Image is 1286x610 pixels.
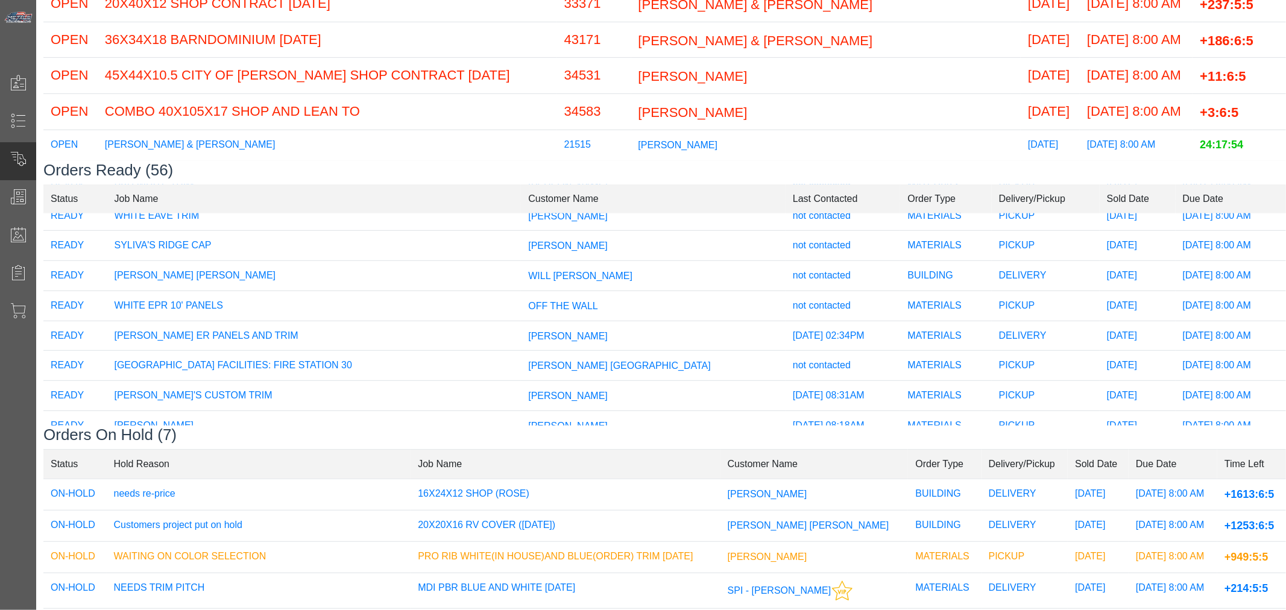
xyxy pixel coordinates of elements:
[832,580,853,601] img: This customer should be prioritized
[43,291,107,321] td: READY
[98,130,557,161] td: [PERSON_NAME] & [PERSON_NAME]
[1200,33,1253,48] span: +186:6:5
[557,130,631,161] td: 21515
[107,184,522,213] td: Job Name
[786,261,900,291] td: not contacted
[528,271,632,281] span: WILL [PERSON_NAME]
[528,391,608,401] span: [PERSON_NAME]
[107,201,522,231] td: WHITE EAVE TRIM
[528,421,608,431] span: [PERSON_NAME]
[992,291,1100,321] td: PICKUP
[1225,551,1269,563] span: +949:5:5
[1080,94,1193,130] td: [DATE] 8:00 AM
[107,411,522,441] td: [PERSON_NAME]
[1068,573,1129,609] td: [DATE]
[908,450,981,479] td: Order Type
[992,351,1100,381] td: PICKUP
[1021,22,1080,58] td: [DATE]
[982,573,1068,609] td: DELIVERY
[786,291,900,321] td: not contacted
[43,511,107,542] td: ON-HOLD
[1176,321,1286,351] td: [DATE] 8:00 AM
[900,411,991,441] td: MATERIALS
[1225,520,1275,532] span: +1253:6:5
[908,573,981,609] td: MATERIALS
[1100,231,1176,261] td: [DATE]
[638,33,873,48] span: [PERSON_NAME] & [PERSON_NAME]
[43,22,98,58] td: OPEN
[528,210,608,221] span: [PERSON_NAME]
[557,58,631,94] td: 34531
[900,321,991,351] td: MATERIALS
[1225,582,1269,594] span: +214:5:5
[1176,231,1286,261] td: [DATE] 8:00 AM
[1080,58,1193,94] td: [DATE] 8:00 AM
[1176,351,1286,381] td: [DATE] 8:00 AM
[43,542,107,573] td: ON-HOLD
[728,585,831,596] span: SPI - [PERSON_NAME]
[43,426,1286,444] h3: Orders On Hold (7)
[1100,261,1176,291] td: [DATE]
[1176,381,1286,411] td: [DATE] 8:00 AM
[900,261,991,291] td: BUILDING
[43,130,98,161] td: OPEN
[992,201,1100,231] td: PICKUP
[1100,381,1176,411] td: [DATE]
[98,22,557,58] td: 36X34X18 BARNDOMINIUM [DATE]
[43,184,107,213] td: Status
[411,479,720,511] td: 16X24X12 SHOP (ROSE)
[43,261,107,291] td: READY
[1129,479,1217,511] td: [DATE] 8:00 AM
[1080,22,1193,58] td: [DATE] 8:00 AM
[1021,130,1080,161] td: [DATE]
[638,139,718,149] span: [PERSON_NAME]
[528,241,608,251] span: [PERSON_NAME]
[43,94,98,130] td: OPEN
[1068,511,1129,542] td: [DATE]
[1021,58,1080,94] td: [DATE]
[1129,573,1217,609] td: [DATE] 8:00 AM
[107,351,522,381] td: [GEOGRAPHIC_DATA] FACILITIES: FIRE STATION 30
[411,450,720,479] td: Job Name
[728,552,807,562] span: [PERSON_NAME]
[908,479,981,511] td: BUILDING
[992,184,1100,213] td: Delivery/Pickup
[4,11,34,24] img: Metals Direct Inc Logo
[1176,411,1286,441] td: [DATE] 8:00 AM
[528,301,598,311] span: OFF THE WALL
[43,161,1286,180] h3: Orders Ready (56)
[908,511,981,542] td: BUILDING
[1100,351,1176,381] td: [DATE]
[107,231,522,261] td: SYLIVA'S RIDGE CAP
[982,479,1068,511] td: DELIVERY
[43,201,107,231] td: READY
[1176,201,1286,231] td: [DATE] 8:00 AM
[900,201,991,231] td: MATERIALS
[982,542,1068,573] td: PICKUP
[728,489,807,499] span: [PERSON_NAME]
[992,381,1100,411] td: PICKUP
[638,105,748,120] span: [PERSON_NAME]
[786,351,900,381] td: not contacted
[992,261,1100,291] td: DELIVERY
[1100,411,1176,441] td: [DATE]
[107,291,522,321] td: WHITE EPR 10' PANELS
[528,360,711,371] span: [PERSON_NAME] [GEOGRAPHIC_DATA]
[1100,291,1176,321] td: [DATE]
[43,321,107,351] td: READY
[557,22,631,58] td: 43171
[1129,511,1217,542] td: [DATE] 8:00 AM
[43,573,107,609] td: ON-HOLD
[728,520,889,530] span: [PERSON_NAME] [PERSON_NAME]
[107,511,411,542] td: Customers project put on hold
[1129,450,1217,479] td: Due Date
[107,381,522,411] td: [PERSON_NAME]'S CUSTOM TRIM
[557,94,631,130] td: 34583
[1068,479,1129,511] td: [DATE]
[900,381,991,411] td: MATERIALS
[1080,130,1193,161] td: [DATE] 8:00 AM
[107,321,522,351] td: [PERSON_NAME] ER PANELS AND TRIM
[1100,321,1176,351] td: [DATE]
[107,450,411,479] td: Hold Reason
[521,184,786,213] td: Customer Name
